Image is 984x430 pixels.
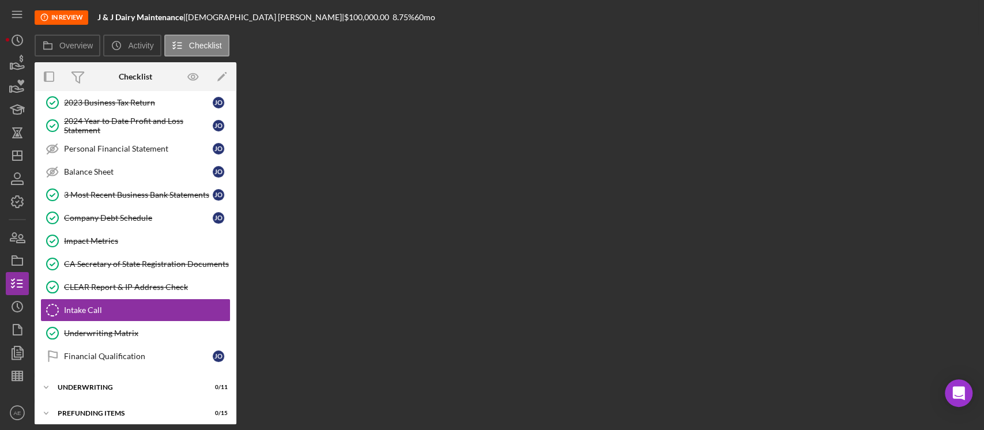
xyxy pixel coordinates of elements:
[103,35,161,56] button: Activity
[64,190,213,199] div: 3 Most Recent Business Bank Statements
[64,116,213,135] div: 2024 Year to Date Profit and Loss Statement
[40,206,231,229] a: Company Debt ScheduleJO
[186,13,344,22] div: [DEMOGRAPHIC_DATA] [PERSON_NAME] |
[344,13,393,22] div: $100,000.00
[40,276,231,299] a: CLEAR Report & IP Address Check
[213,120,224,131] div: J O
[40,137,231,160] a: Personal Financial StatementJO
[64,329,230,338] div: Underwriting Matrix
[64,259,230,269] div: CA Secretary of State Registration Documents
[213,97,224,108] div: J O
[59,41,93,50] label: Overview
[128,41,153,50] label: Activity
[207,384,228,391] div: 0 / 11
[213,189,224,201] div: J O
[58,384,199,391] div: Underwriting
[64,352,213,361] div: Financial Qualification
[414,13,435,22] div: 60 mo
[40,322,231,345] a: Underwriting Matrix
[40,183,231,206] a: 3 Most Recent Business Bank StatementsJO
[213,166,224,178] div: J O
[64,282,230,292] div: CLEAR Report & IP Address Check
[213,350,224,362] div: J O
[58,410,199,417] div: Prefunding Items
[97,13,186,22] div: |
[35,35,100,56] button: Overview
[40,252,231,276] a: CA Secretary of State Registration Documents
[189,41,222,50] label: Checklist
[14,410,21,416] text: AE
[393,13,414,22] div: 8.75 %
[40,114,231,137] a: 2024 Year to Date Profit and Loss StatementJO
[119,72,152,81] div: Checklist
[164,35,229,56] button: Checklist
[64,144,213,153] div: Personal Financial Statement
[213,143,224,154] div: J O
[35,10,88,25] div: In Review
[40,160,231,183] a: Balance SheetJO
[40,345,231,368] a: Financial QualificationJO
[40,229,231,252] a: Impact Metrics
[40,299,231,322] a: Intake Call
[64,305,230,315] div: Intake Call
[35,10,88,25] div: This stage is no longer available as part of the standard workflow for Small Business Community L...
[207,410,228,417] div: 0 / 15
[213,212,224,224] div: J O
[945,379,972,407] div: Open Intercom Messenger
[64,213,213,222] div: Company Debt Schedule
[6,401,29,424] button: AE
[64,167,213,176] div: Balance Sheet
[64,236,230,246] div: Impact Metrics
[64,98,213,107] div: 2023 Business Tax Return
[40,91,231,114] a: 2023 Business Tax ReturnJO
[97,12,183,22] b: J & J Dairy Maintenance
